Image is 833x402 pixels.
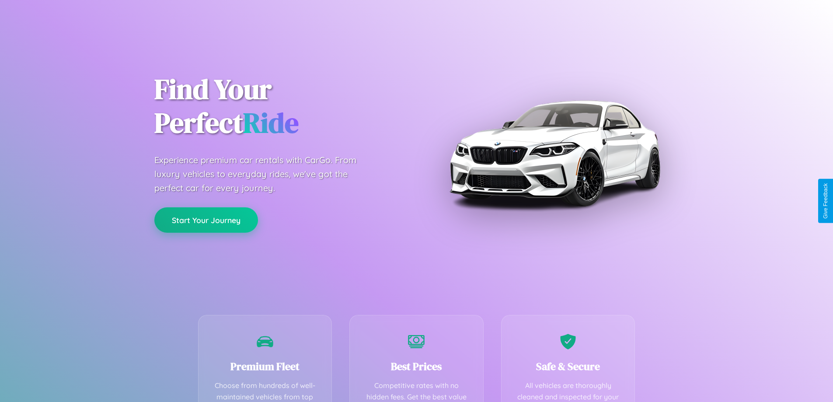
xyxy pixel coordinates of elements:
h3: Premium Fleet [212,359,319,374]
p: Experience premium car rentals with CarGo. From luxury vehicles to everyday rides, we've got the ... [154,153,373,195]
h3: Safe & Secure [515,359,622,374]
div: Give Feedback [823,183,829,219]
button: Start Your Journey [154,207,258,233]
h1: Find Your Perfect [154,73,404,140]
img: Premium BMW car rental vehicle [445,44,664,262]
span: Ride [243,104,299,142]
h3: Best Prices [363,359,470,374]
